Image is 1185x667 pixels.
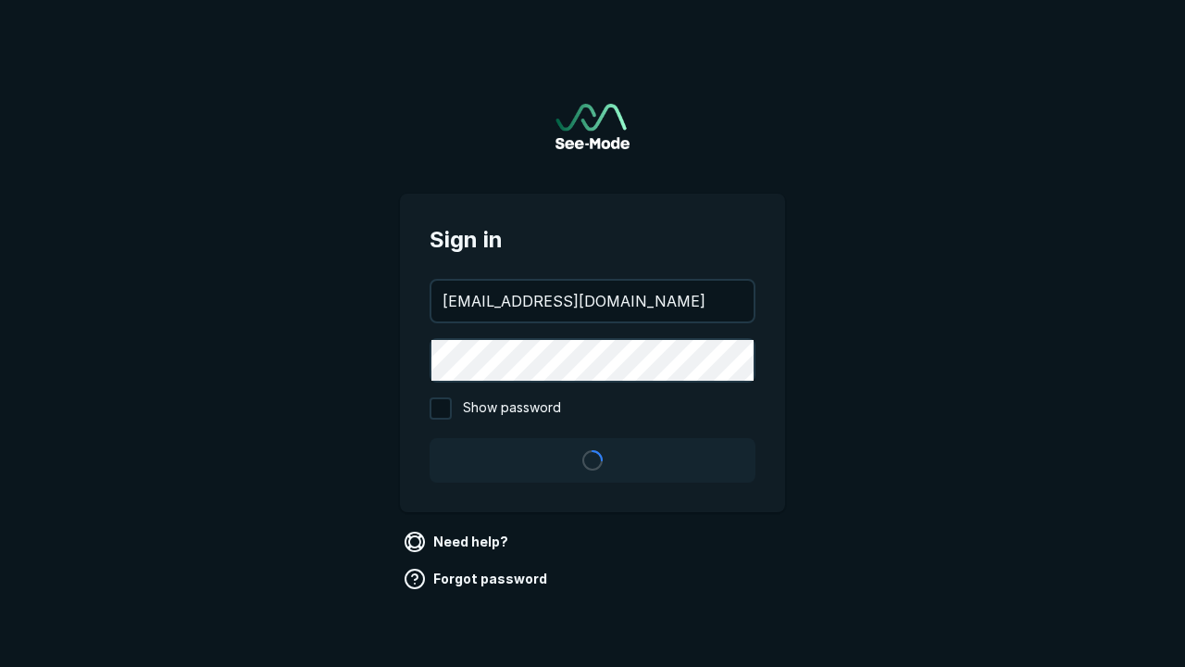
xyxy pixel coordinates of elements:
input: your@email.com [431,281,754,321]
span: Sign in [430,223,755,257]
a: Forgot password [400,564,555,594]
a: Go to sign in [555,104,630,149]
img: See-Mode Logo [555,104,630,149]
span: Show password [463,397,561,420]
a: Need help? [400,527,516,557]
